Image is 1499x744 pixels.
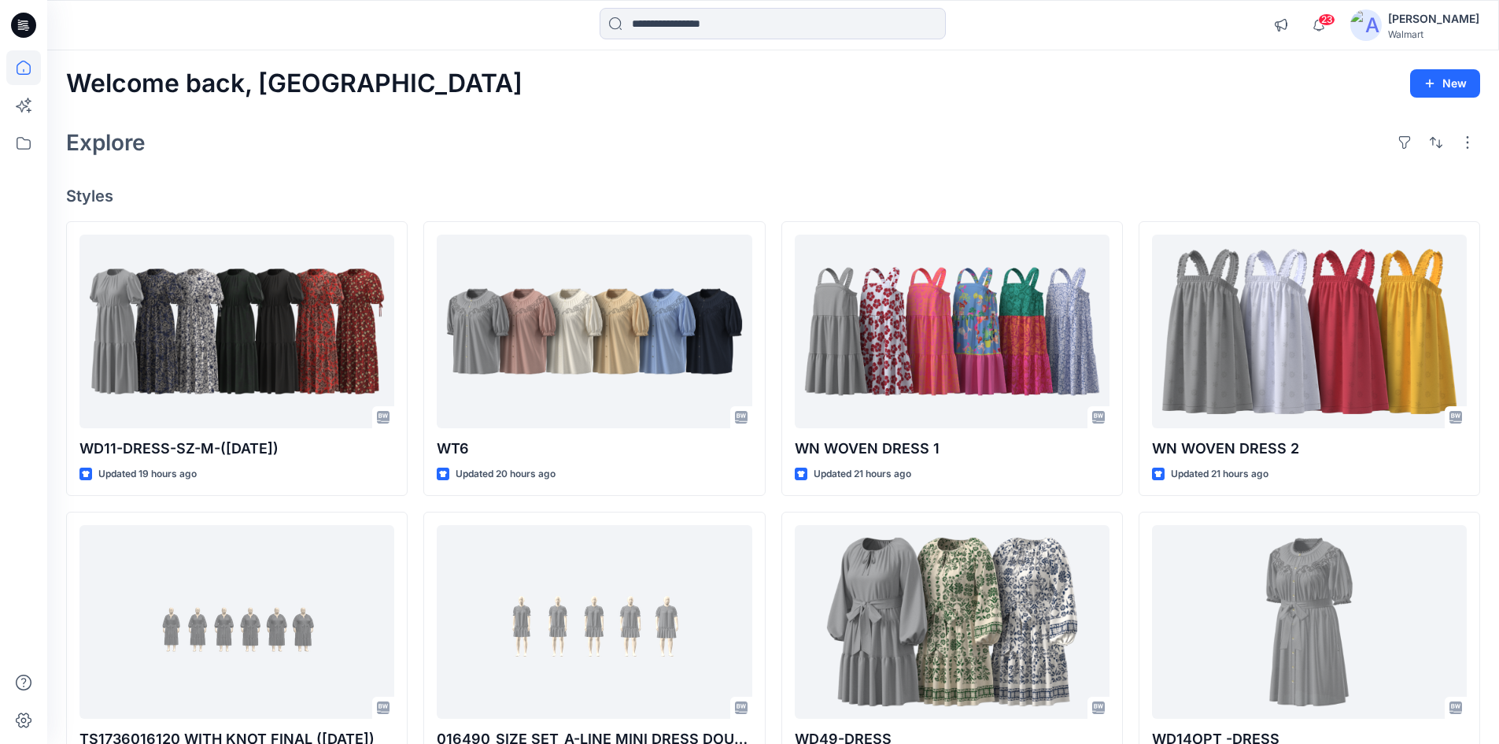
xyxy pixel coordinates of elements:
p: Updated 21 hours ago [814,466,911,483]
h4: Styles [66,187,1480,205]
p: Updated 20 hours ago [456,466,556,483]
a: WD14OPT -DRESS [1152,525,1467,720]
a: WN WOVEN DRESS 1 [795,235,1109,429]
a: 016490_SIZE SET_A-LINE MINI DRESS DOUBLE CLOTH [437,525,751,720]
a: WD11-DRESS-SZ-M-(24-07-25) [79,235,394,429]
a: TS1736016120 WITH KNOT FINAL (26-07-25) [79,525,394,720]
p: Updated 21 hours ago [1171,466,1268,483]
a: WD49-DRESS [795,525,1109,720]
div: [PERSON_NAME] [1388,9,1479,28]
button: New [1410,69,1480,98]
span: 23 [1318,13,1335,26]
p: Updated 19 hours ago [98,466,197,483]
p: WT6 [437,438,751,460]
a: WT6 [437,235,751,429]
p: WN WOVEN DRESS 1 [795,438,1109,460]
p: WN WOVEN DRESS 2 [1152,438,1467,460]
p: WD11-DRESS-SZ-M-([DATE]) [79,438,394,460]
a: WN WOVEN DRESS 2 [1152,235,1467,429]
h2: Explore [66,130,146,155]
div: Walmart [1388,28,1479,40]
img: avatar [1350,9,1382,41]
h2: Welcome back, [GEOGRAPHIC_DATA] [66,69,522,98]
